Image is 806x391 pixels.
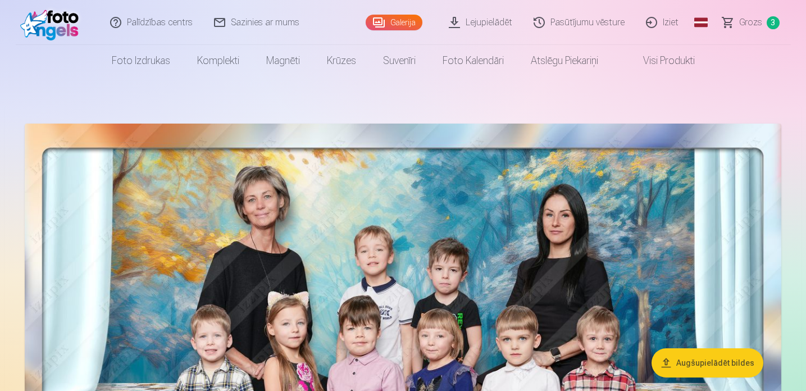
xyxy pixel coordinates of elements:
a: Visi produkti [612,45,708,76]
a: Galerija [366,15,422,30]
a: Foto kalendāri [429,45,517,76]
span: 3 [767,16,780,29]
button: Augšupielādēt bildes [652,348,763,378]
img: /fa1 [20,4,85,40]
a: Magnēti [253,45,313,76]
a: Suvenīri [370,45,429,76]
a: Komplekti [184,45,253,76]
a: Krūzes [313,45,370,76]
a: Atslēgu piekariņi [517,45,612,76]
a: Foto izdrukas [98,45,184,76]
span: Grozs [739,16,762,29]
